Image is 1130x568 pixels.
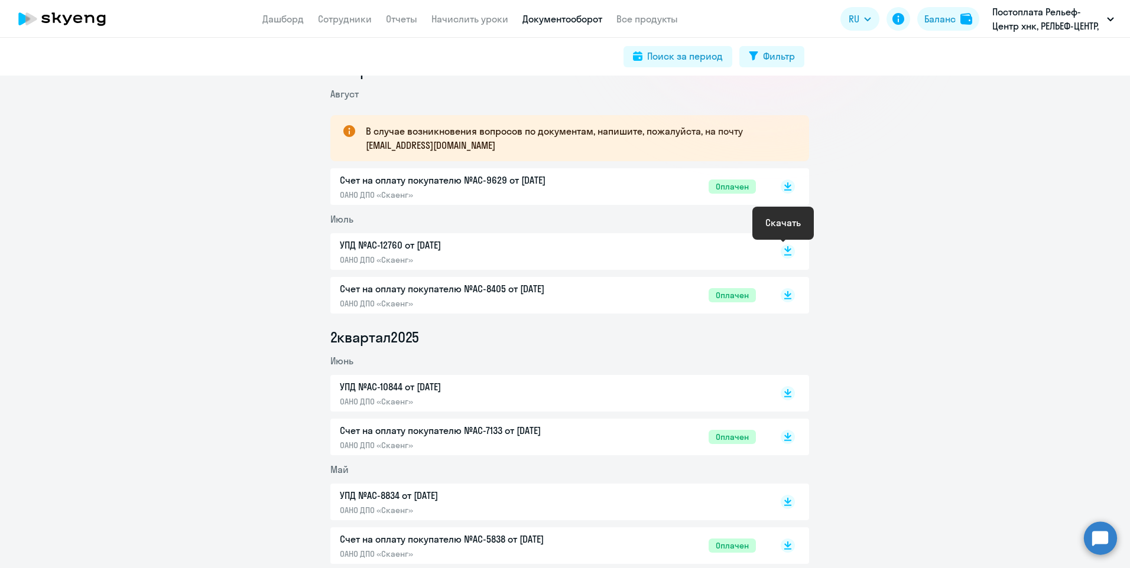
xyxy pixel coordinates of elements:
[330,213,353,225] span: Июль
[431,13,508,25] a: Начислить уроки
[340,282,588,296] p: Счет на оплату покупателю №AC-8405 от [DATE]
[340,532,756,559] a: Счет на оплату покупателю №AC-5838 от [DATE]ОАНО ДПО «Скаенг»Оплачен
[340,396,588,407] p: ОАНО ДПО «Скаенг»
[386,13,417,25] a: Отчеты
[522,13,602,25] a: Документооборот
[340,282,756,309] a: Счет на оплату покупателю №AC-8405 от [DATE]ОАНО ДПО «Скаенг»Оплачен
[340,505,588,515] p: ОАНО ДПО «Скаенг»
[340,440,588,451] p: ОАНО ДПО «Скаенг»
[340,532,588,546] p: Счет на оплату покупателю №AC-5838 от [DATE]
[917,7,979,31] button: Балансbalance
[340,423,588,438] p: Счет на оплату покупателю №AC-7133 от [DATE]
[624,46,732,67] button: Поиск за период
[340,238,588,252] p: УПД №AC-12760 от [DATE]
[340,173,588,187] p: Счет на оплату покупателю №AC-9629 от [DATE]
[318,13,372,25] a: Сотрудники
[709,538,756,553] span: Оплачен
[709,430,756,444] span: Оплачен
[340,423,756,451] a: Счет на оплату покупателю №AC-7133 от [DATE]ОАНО ДПО «Скаенг»Оплачен
[340,380,756,407] a: УПД №AC-10844 от [DATE]ОАНО ДПО «Скаенг»
[366,124,788,152] p: В случае возникновения вопросов по документам, напишите, пожалуйста, на почту [EMAIL_ADDRESS][DOM...
[840,7,879,31] button: RU
[340,549,588,559] p: ОАНО ДПО «Скаенг»
[340,380,588,394] p: УПД №AC-10844 от [DATE]
[739,46,804,67] button: Фильтр
[340,254,588,265] p: ОАНО ДПО «Скаенг»
[924,12,956,26] div: Баланс
[340,298,588,309] p: ОАНО ДПО «Скаенг»
[986,5,1120,33] button: Постоплата Рельеф-Центр хнк, РЕЛЬЕФ-ЦЕНТР, ООО
[330,328,809,347] li: 2 квартал 2025
[992,5,1102,33] p: Постоплата Рельеф-Центр хнк, РЕЛЬЕФ-ЦЕНТР, ООО
[960,13,972,25] img: balance
[849,12,859,26] span: RU
[330,463,349,475] span: Май
[340,238,756,265] a: УПД №AC-12760 от [DATE]ОАНО ДПО «Скаенг»
[262,13,304,25] a: Дашборд
[765,216,801,230] div: Скачать
[330,355,353,367] span: Июнь
[340,173,756,200] a: Счет на оплату покупателю №AC-9629 от [DATE]ОАНО ДПО «Скаенг»Оплачен
[709,288,756,302] span: Оплачен
[616,13,678,25] a: Все продукты
[763,49,795,63] div: Фильтр
[647,49,723,63] div: Поиск за период
[709,179,756,194] span: Оплачен
[340,190,588,200] p: ОАНО ДПО «Скаенг»
[340,488,756,515] a: УПД №AC-8834 от [DATE]ОАНО ДПО «Скаенг»
[330,88,359,100] span: Август
[340,488,588,502] p: УПД №AC-8834 от [DATE]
